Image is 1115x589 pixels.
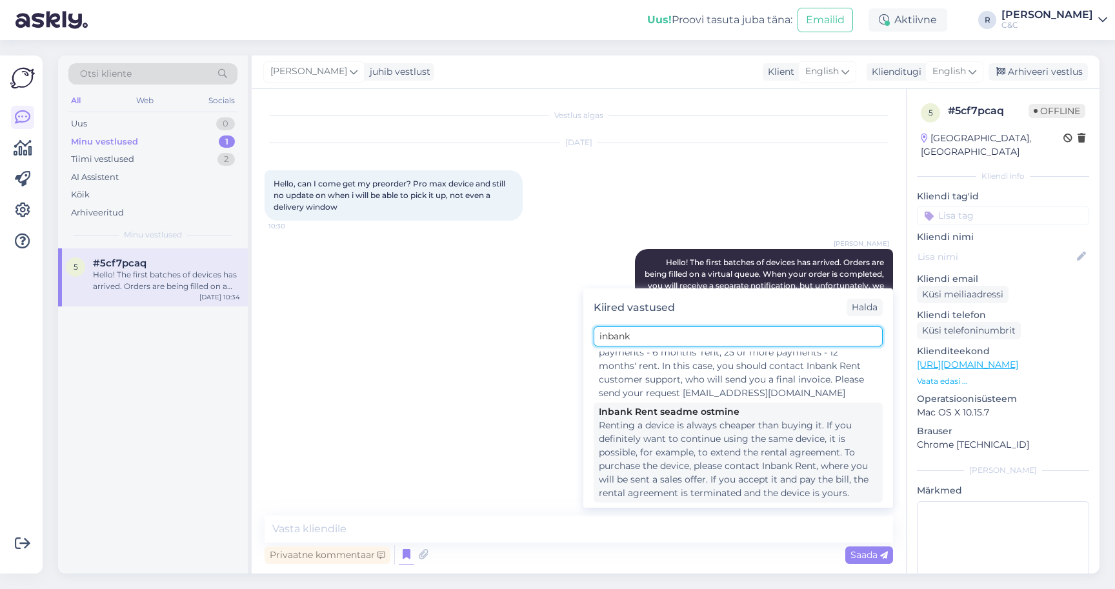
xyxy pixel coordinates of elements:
[71,171,119,184] div: AI Assistent
[80,67,132,81] span: Otsi kliente
[847,299,883,316] div: Halda
[74,262,78,272] span: 5
[917,272,1089,286] p: Kliendi email
[948,103,1029,119] div: # 5cf7pcaq
[71,206,124,219] div: Arhiveeritud
[217,153,235,166] div: 2
[1029,104,1085,118] span: Offline
[270,65,347,79] span: [PERSON_NAME]
[917,308,1089,322] p: Kliendi telefon
[917,375,1089,387] p: Vaata edasi ...
[869,8,947,32] div: Aktiivne
[917,322,1021,339] div: Küsi telefoninumbrit
[918,250,1074,264] input: Lisa nimi
[1001,20,1093,30] div: C&C
[917,359,1018,370] a: [URL][DOMAIN_NAME]
[10,66,35,90] img: Askly Logo
[917,230,1089,244] p: Kliendi nimi
[917,484,1089,497] p: Märkmed
[989,63,1088,81] div: Arhiveeri vestlus
[647,14,672,26] b: Uus!
[93,257,146,269] span: #5cf7pcaq
[1001,10,1107,30] a: [PERSON_NAME]C&C
[850,549,888,561] span: Saada
[917,438,1089,452] p: Chrome [TECHNICAL_ID]
[71,188,90,201] div: Kõik
[265,137,893,148] div: [DATE]
[867,65,921,79] div: Klienditugi
[199,292,240,302] div: [DATE] 10:34
[265,110,893,121] div: Vestlus algas
[599,419,878,500] div: Renting a device is always cheaper than buying it. If you definitely want to continue using the s...
[93,269,240,292] div: Hello! The first batches of devices has arrived. Orders are being filled on a virtual queue. When...
[932,65,966,79] span: English
[917,286,1009,303] div: Küsi meiliaadressi
[917,464,1089,476] div: [PERSON_NAME]
[594,300,675,315] div: Kiired vastused
[921,132,1063,159] div: [GEOGRAPHIC_DATA], [GEOGRAPHIC_DATA]
[645,257,886,372] span: Hello! The first batches of devices has arrived. Orders are being filled on a virtual queue. When...
[265,546,390,564] div: Privaatne kommentaar
[917,190,1089,203] p: Kliendi tag'id
[798,8,853,32] button: Emailid
[206,92,237,109] div: Socials
[805,65,839,79] span: English
[219,135,235,148] div: 1
[917,344,1089,358] p: Klienditeekond
[71,135,138,148] div: Minu vestlused
[1001,10,1093,20] div: [PERSON_NAME]
[365,65,430,79] div: juhib vestlust
[929,108,933,117] span: 5
[124,229,182,241] span: Minu vestlused
[978,11,996,29] div: R
[917,206,1089,225] input: Lisa tag
[216,117,235,130] div: 0
[594,326,883,346] input: Otsi kiirvastuseid
[71,153,134,166] div: Tiimi vestlused
[599,305,878,400] div: It is possible to terminate the Smart Deal contract early. If you have 12 monthly payments or les...
[647,12,792,28] div: Proovi tasuta juba täna:
[917,392,1089,406] p: Operatsioonisüsteem
[134,92,156,109] div: Web
[599,405,878,419] div: Inbank Rent seadme ostmine
[268,221,317,231] span: 10:30
[917,406,1089,419] p: Mac OS X 10.15.7
[763,65,794,79] div: Klient
[68,92,83,109] div: All
[917,170,1089,182] div: Kliendi info
[834,239,889,248] span: [PERSON_NAME]
[71,117,87,130] div: Uus
[917,424,1089,438] p: Brauser
[274,179,507,212] span: Hello, can I come get my preorder? Pro max device and still no update on when i will be able to p...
